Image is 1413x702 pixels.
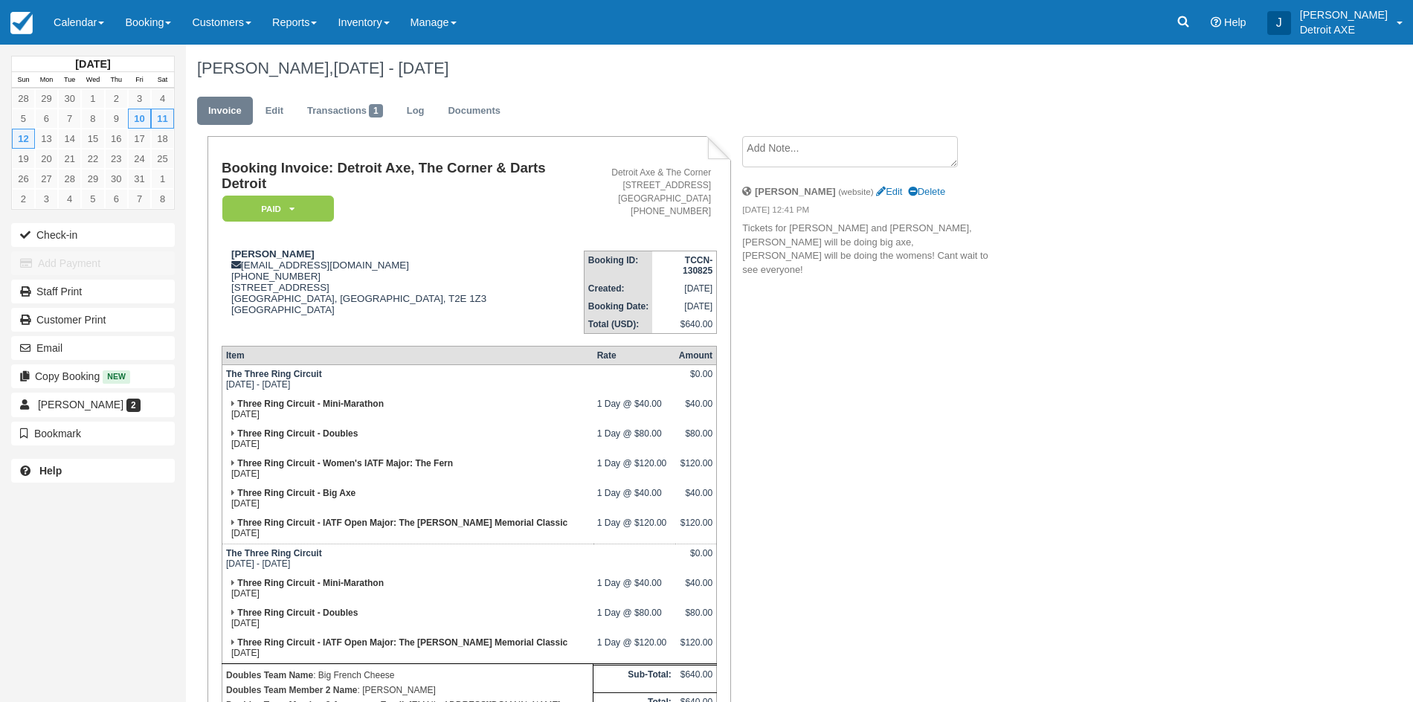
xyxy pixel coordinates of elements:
[11,336,175,360] button: Email
[81,169,104,189] a: 29
[222,365,593,396] td: [DATE] - [DATE]
[35,169,58,189] a: 27
[10,12,33,34] img: checkfront-main-nav-mini-logo.png
[222,195,329,222] a: Paid
[876,186,902,197] a: Edit
[679,637,712,660] div: $120.00
[237,428,358,439] strong: Three Ring Circuit - Doubles
[590,167,711,218] address: Detroit Axe & The Corner [STREET_ADDRESS] [GEOGRAPHIC_DATA] [PHONE_NUMBER]
[396,97,436,126] a: Log
[12,109,35,129] a: 5
[11,223,175,247] button: Check-in
[197,97,253,126] a: Invoice
[38,399,123,410] span: [PERSON_NAME]
[105,109,128,129] a: 9
[11,308,175,332] a: Customer Print
[675,665,717,692] td: $640.00
[81,129,104,149] a: 15
[1211,17,1221,28] i: Help
[652,315,716,334] td: $640.00
[683,255,712,276] strong: TCCN-130825
[679,518,712,540] div: $120.00
[593,395,675,425] td: 1 Day @ $40.00
[12,72,35,88] th: Sun
[679,458,712,480] div: $120.00
[593,604,675,634] td: 1 Day @ $80.00
[1267,11,1291,35] div: J
[222,514,593,544] td: [DATE]
[838,187,873,196] small: (website)
[679,548,712,570] div: $0.00
[151,129,174,149] a: 18
[103,370,130,383] span: New
[679,399,712,421] div: $40.00
[197,59,1235,77] h1: [PERSON_NAME],
[128,88,151,109] a: 3
[58,129,81,149] a: 14
[35,149,58,169] a: 20
[11,280,175,303] a: Staff Print
[679,578,712,600] div: $40.00
[222,248,584,334] div: [EMAIL_ADDRESS][DOMAIN_NAME] [PHONE_NUMBER] [STREET_ADDRESS] [GEOGRAPHIC_DATA], [GEOGRAPHIC_DATA]...
[593,634,675,664] td: 1 Day @ $120.00
[105,129,128,149] a: 16
[128,109,151,129] a: 10
[254,97,294,126] a: Edit
[226,683,589,698] p: : [PERSON_NAME]
[81,88,104,109] a: 1
[237,578,384,588] strong: Three Ring Circuit - Mini-Marathon
[226,685,358,695] strong: Doubles Team Member 2 Name
[652,297,716,315] td: [DATE]
[237,518,567,528] strong: Three Ring Circuit - IATF Open Major: The [PERSON_NAME] Memorial Classic
[105,149,128,169] a: 23
[584,315,652,334] th: Total (USD):
[584,280,652,297] th: Created:
[679,428,712,451] div: $80.00
[593,574,675,604] td: 1 Day @ $40.00
[35,109,58,129] a: 6
[742,222,993,277] p: Tickets for [PERSON_NAME] and [PERSON_NAME], [PERSON_NAME] will be doing big axe, [PERSON_NAME] w...
[58,88,81,109] a: 30
[1224,16,1246,28] span: Help
[81,149,104,169] a: 22
[237,637,567,648] strong: Three Ring Circuit - IATF Open Major: The [PERSON_NAME] Memorial Classic
[105,88,128,109] a: 2
[12,149,35,169] a: 19
[679,488,712,510] div: $40.00
[58,72,81,88] th: Tue
[593,425,675,454] td: 1 Day @ $80.00
[675,347,717,365] th: Amount
[222,544,593,575] td: [DATE] - [DATE]
[237,458,453,468] strong: Three Ring Circuit - Women's IATF Major: The Fern
[39,465,62,477] b: Help
[584,251,652,280] th: Booking ID:
[742,204,993,220] em: [DATE] 12:41 PM
[222,574,593,604] td: [DATE]
[333,59,448,77] span: [DATE] - [DATE]
[652,280,716,297] td: [DATE]
[12,189,35,209] a: 2
[35,72,58,88] th: Mon
[151,169,174,189] a: 1
[128,129,151,149] a: 17
[237,488,355,498] strong: Three Ring Circuit - Big Axe
[222,484,593,514] td: [DATE]
[679,608,712,630] div: $80.00
[11,459,175,483] a: Help
[296,97,394,126] a: Transactions1
[81,189,104,209] a: 5
[222,196,334,222] em: Paid
[128,72,151,88] th: Fri
[11,393,175,416] a: [PERSON_NAME] 2
[151,149,174,169] a: 25
[35,88,58,109] a: 29
[222,634,593,664] td: [DATE]
[128,149,151,169] a: 24
[12,129,35,149] a: 12
[679,369,712,391] div: $0.00
[58,189,81,209] a: 4
[222,395,593,425] td: [DATE]
[908,186,945,197] a: Delete
[222,347,593,365] th: Item
[237,399,384,409] strong: Three Ring Circuit - Mini-Marathon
